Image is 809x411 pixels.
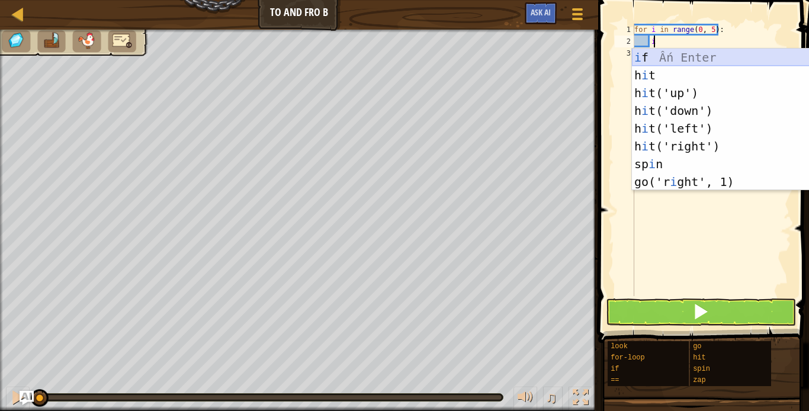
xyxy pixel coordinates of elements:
li: Collect the gems. [2,30,30,52]
span: spin [693,365,710,373]
span: look [611,342,628,351]
span: go [693,342,701,351]
button: Ask AI [525,2,557,24]
div: 1 [615,24,634,36]
span: zap [693,376,706,384]
button: ♫ [543,387,563,411]
li: Chỉ 8 dòng mã [108,30,136,52]
button: Ctrl + P: Pause [6,387,30,411]
li: Friends must survive. [73,30,101,52]
button: Tùy chỉnh âm lượng [513,387,537,411]
div: 3 [615,47,634,59]
span: hit [693,354,706,362]
span: if [611,365,619,373]
button: Bật tắt chế độ toàn màn hình [569,387,592,411]
span: for-loop [611,354,645,362]
button: Hiện game menu [563,2,592,30]
span: Ask AI [531,7,551,18]
span: ♫ [545,388,557,406]
span: == [611,376,619,384]
div: 2 [615,36,634,47]
button: Ask AI [20,391,34,405]
li: Go to the raft. [37,30,66,52]
button: Phím Shift+Phím Enter: Chạy mã hiện tại. [606,298,797,326]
